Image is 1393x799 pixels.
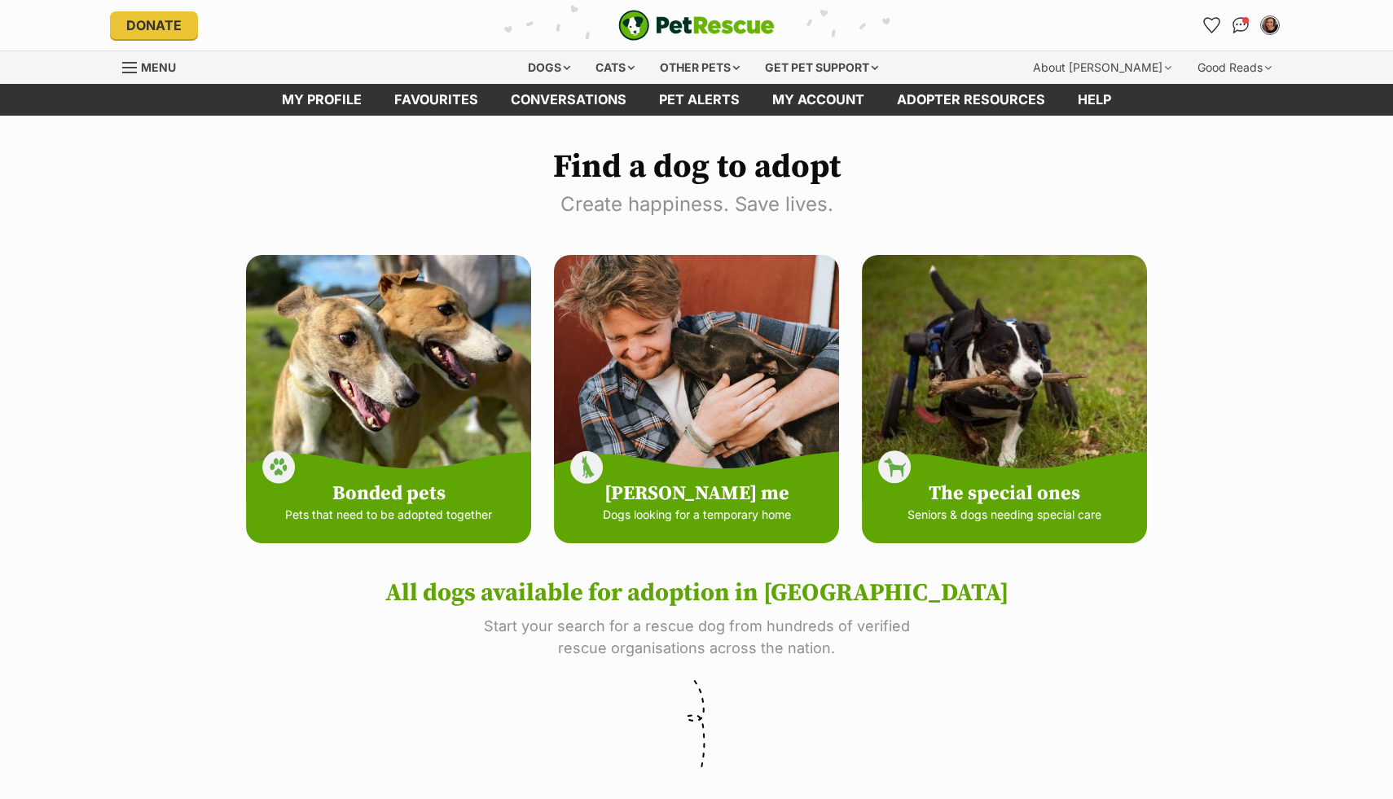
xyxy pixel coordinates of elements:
img: special-3d9b6f612bfec360051452426605879251ebf06e2ecb88e30bfb5adf4dcd1c03.jpg [862,255,1151,500]
button: My account [1257,12,1283,38]
a: Favourites [1198,12,1224,38]
a: The special ones Seniors & dogs needing special care [862,255,1147,543]
img: christine gentilcore profile pic [1262,17,1278,33]
p: Pets that need to be adopted together [266,506,511,523]
a: My account [756,84,881,116]
img: foster-icon-86d20cb338e9511583ef8537788efa7dd3afce5825c3996ef4cd0808cb954894.svg [570,450,604,484]
span: Menu [141,60,176,74]
a: Adopter resources [881,84,1061,116]
img: paw-icon-84bed77d09fb914cffc251078622fb7369031ab84d2fe38dee63048d704678be.svg [262,450,296,484]
a: Help [1061,84,1127,116]
h4: [PERSON_NAME] me [574,483,819,506]
div: Dogs [516,51,582,84]
img: foster-ec921567d319eec529ff9f57a306ae270f5a703abf27464e9da9f131ff16d9b7.jpg [554,255,843,481]
h2: All dogs available for adoption in [GEOGRAPHIC_DATA] [122,575,1271,611]
div: Other pets [648,51,751,84]
p: Seniors & dogs needing special care [882,506,1127,523]
a: Conversations [1228,12,1254,38]
h1: Find a dog to adopt [122,148,1271,186]
div: About [PERSON_NAME] [1022,51,1183,84]
img: dog-icon-9313adf90434caa40bfe3b267f8cdb536fabc51becc7e4e1871fbb1b0423b4ff.svg [878,450,912,484]
a: Pet alerts [643,84,756,116]
div: Good Reads [1186,51,1283,84]
img: chat-41dd97257d64d25036548639549fe6c8038ab92f7586957e7f3b1b290dea8141.svg [1233,17,1250,33]
p: Create happiness. Save lives. [122,190,1271,219]
h4: The special ones [882,483,1127,506]
h4: Bonded pets [266,483,511,506]
ul: Account quick links [1198,12,1283,38]
div: Get pet support [754,51,890,84]
img: logo-e224e6f780fb5917bec1dbf3a21bbac754714ae5b6737aabdf751b685950b380.svg [618,10,775,41]
a: conversations [494,84,643,116]
div: Cats [584,51,646,84]
a: Donate [110,11,198,39]
img: squiggle-db15b0bacbdfd15e4a9a24da79bb69ebeace92753a0218ce96ed1e2689165726.svg [681,679,712,774]
a: Menu [122,51,187,81]
p: Start your search for a rescue dog from hundreds of verified rescue organisations across the nation. [460,615,933,659]
a: Favourites [378,84,494,116]
a: Bonded pets Pets that need to be adopted together [246,255,531,543]
a: PetRescue [618,10,775,41]
img: bonded-dogs-b006315c31c9b211bb1e7e9a714ecad40fdd18a14aeab739730c78b7e0014a72.jpg [246,255,534,500]
a: My profile [266,84,378,116]
p: Dogs looking for a temporary home [574,506,819,523]
a: [PERSON_NAME] me Dogs looking for a temporary home [554,255,839,543]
